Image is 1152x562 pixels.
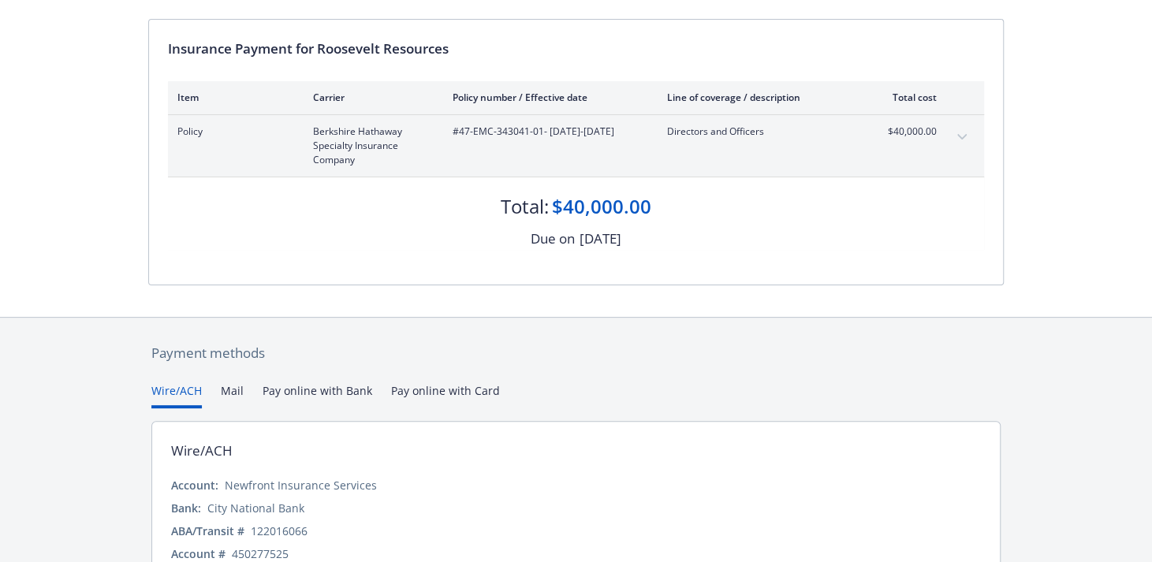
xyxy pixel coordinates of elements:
[531,229,575,249] div: Due on
[168,39,984,59] div: Insurance Payment for Roosevelt Resources
[207,500,304,516] div: City National Bank
[232,545,289,562] div: 450277525
[453,125,642,139] span: #47-EMC-343041-01 - [DATE]-[DATE]
[313,125,427,167] span: Berkshire Hathaway Specialty Insurance Company
[177,91,288,104] div: Item
[453,91,642,104] div: Policy number / Effective date
[263,382,372,408] button: Pay online with Bank
[391,382,500,408] button: Pay online with Card
[225,477,377,493] div: Newfront Insurance Services
[313,91,427,104] div: Carrier
[171,477,218,493] div: Account:
[171,545,226,562] div: Account #
[151,382,202,408] button: Wire/ACH
[168,115,984,177] div: PolicyBerkshire Hathaway Specialty Insurance Company#47-EMC-343041-01- [DATE]-[DATE]Directors and...
[177,125,288,139] span: Policy
[552,193,651,220] div: $40,000.00
[878,91,937,104] div: Total cost
[501,193,549,220] div: Total:
[171,441,233,461] div: Wire/ACH
[151,343,1001,363] div: Payment methods
[878,125,937,139] span: $40,000.00
[251,523,308,539] div: 122016066
[221,382,244,408] button: Mail
[667,91,852,104] div: Line of coverage / description
[171,523,244,539] div: ABA/Transit #
[667,125,852,139] span: Directors and Officers
[171,500,201,516] div: Bank:
[580,229,621,249] div: [DATE]
[949,125,975,150] button: expand content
